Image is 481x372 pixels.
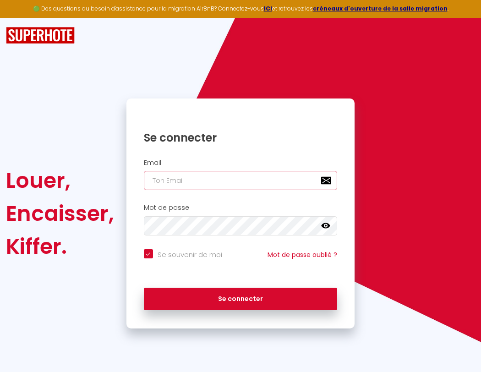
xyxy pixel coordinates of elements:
[6,27,75,44] img: SuperHote logo
[7,4,35,31] button: Ouvrir le widget de chat LiveChat
[144,288,338,311] button: Se connecter
[144,159,338,167] h2: Email
[264,5,272,12] a: ICI
[268,250,337,259] a: Mot de passe oublié ?
[6,230,114,263] div: Kiffer.
[6,197,114,230] div: Encaisser,
[144,171,338,190] input: Ton Email
[144,131,338,145] h1: Se connecter
[313,5,448,12] a: créneaux d'ouverture de la salle migration
[144,204,338,212] h2: Mot de passe
[6,164,114,197] div: Louer,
